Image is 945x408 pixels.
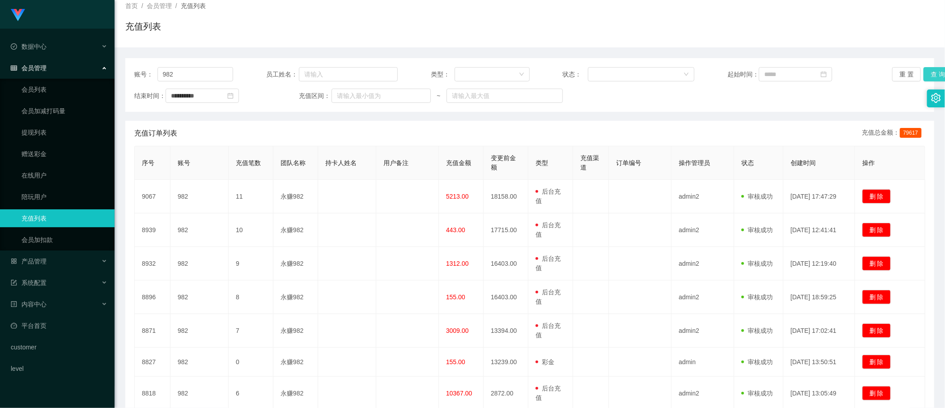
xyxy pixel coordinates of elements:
a: 在线用户 [21,166,107,184]
span: 创建时间 [791,159,816,166]
input: 请输入最大值 [447,89,563,103]
span: 变更前金额 [491,154,516,171]
td: 16403.00 [484,280,528,314]
td: 10 [229,213,273,247]
span: 彩金 [536,358,554,365]
span: 操作 [862,159,875,166]
td: [DATE] 12:19:40 [783,247,855,280]
span: 系统配置 [11,279,47,286]
i: 图标: setting [931,93,941,103]
td: 13394.00 [484,314,528,348]
span: 79617 [900,128,922,138]
td: 18158.00 [484,180,528,213]
input: 请输入 [157,67,233,81]
td: admin2 [672,280,734,314]
button: 删 除 [862,386,891,400]
td: admin2 [672,213,734,247]
td: admin [672,348,734,377]
span: 审核成功 [741,390,773,397]
span: 类型： [431,70,455,79]
span: 产品管理 [11,258,47,265]
button: 删 除 [862,223,891,237]
button: 重 置 [892,67,921,81]
span: 审核成功 [741,193,773,200]
button: 删 除 [862,290,891,304]
span: 类型 [536,159,548,166]
i: 图标: profile [11,301,17,307]
td: 982 [170,348,229,377]
input: 请输入 [299,67,398,81]
td: 7 [229,314,273,348]
td: 8896 [135,280,170,314]
span: 审核成功 [741,327,773,334]
i: 图标: calendar [227,93,234,99]
button: 删 除 [862,189,891,204]
a: 会员加扣款 [21,231,107,249]
span: 后台充值 [536,221,561,238]
span: 账号 [178,159,190,166]
a: 会员加减打码量 [21,102,107,120]
span: 3009.00 [446,327,469,334]
td: 8939 [135,213,170,247]
span: 充值列表 [181,2,206,9]
td: 982 [170,213,229,247]
span: ~ [431,91,447,101]
a: 图标: dashboard平台首页 [11,317,107,335]
td: 9067 [135,180,170,213]
span: 后台充值 [536,322,561,339]
td: 16403.00 [484,247,528,280]
span: / [141,2,143,9]
a: 会员列表 [21,81,107,98]
td: 8 [229,280,273,314]
span: 审核成功 [741,293,773,301]
td: 9 [229,247,273,280]
div: 充值总金额： [862,128,925,139]
td: 982 [170,280,229,314]
span: 443.00 [446,226,465,234]
span: 会员管理 [147,2,172,9]
a: customer [11,338,107,356]
span: 后台充值 [536,385,561,401]
span: 充值渠道 [580,154,599,171]
td: 8932 [135,247,170,280]
i: 图标: form [11,280,17,286]
a: 赠送彩金 [21,145,107,163]
i: 图标: check-circle-o [11,43,17,50]
span: 首页 [125,2,138,9]
span: 状态 [741,159,754,166]
td: 永赚982 [273,314,318,348]
span: 操作管理员 [679,159,710,166]
td: [DATE] 17:02:41 [783,314,855,348]
span: 155.00 [446,293,465,301]
input: 请输入最小值为 [332,89,431,103]
span: 后台充值 [536,255,561,272]
span: 团队名称 [281,159,306,166]
span: 数据中心 [11,43,47,50]
td: 永赚982 [273,280,318,314]
td: [DATE] 13:50:51 [783,348,855,377]
span: 后台充值 [536,188,561,204]
i: 图标: down [519,72,524,78]
span: 状态： [563,70,588,79]
span: 充值笔数 [236,159,261,166]
td: 永赚982 [273,213,318,247]
span: 10367.00 [446,390,472,397]
td: 982 [170,180,229,213]
td: admin2 [672,247,734,280]
img: logo.9652507e.png [11,9,25,21]
span: 充值区间： [299,91,332,101]
a: 充值列表 [21,209,107,227]
td: 0 [229,348,273,377]
span: 订单编号 [616,159,641,166]
a: 陪玩用户 [21,188,107,206]
td: 17715.00 [484,213,528,247]
span: 充值订单列表 [134,128,177,139]
span: 账号： [134,70,157,79]
h1: 充值列表 [125,20,161,33]
span: 起始时间： [728,70,759,79]
span: 审核成功 [741,226,773,234]
span: 序号 [142,159,154,166]
span: 结束时间： [134,91,166,101]
td: 982 [170,314,229,348]
span: 审核成功 [741,358,773,365]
